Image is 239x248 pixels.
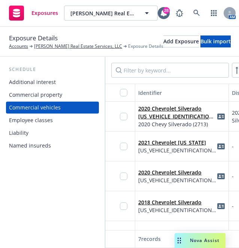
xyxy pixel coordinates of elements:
[138,139,206,146] a: 2021 Chevrolet [US_STATE]
[200,36,231,47] div: Bulk import
[138,105,217,120] span: 2020 Chevrolet Silverado [US_VEHICLE_IDENTIFICATION_NUMBER]
[70,9,135,17] span: [PERSON_NAME] Real Estate Services, LLC
[9,76,56,88] div: Additional interest
[138,206,217,214] span: [US_VEHICLE_IDENTIFICATION_NUMBER]
[175,233,226,248] button: Nova Assist
[128,43,163,50] span: Exposure Details
[64,6,158,21] button: [PERSON_NAME] Real Estate Services, LLC
[138,146,217,154] span: [US_VEHICLE_IDENTIFICATION_NUMBER]
[111,63,229,78] input: Filter by keyword...
[6,3,61,24] a: Exposures
[175,233,184,248] div: Drag to move
[31,10,58,16] span: Exposures
[163,36,199,47] div: Add Exposure
[9,89,62,101] div: Commercial property
[120,89,127,96] input: Select all
[138,228,217,236] span: 2019 Chevrolet [US_STATE]
[6,140,99,152] a: Named insureds
[217,142,226,151] a: idCard
[138,176,217,184] span: [US_VEHICLE_IDENTIFICATION_NUMBER]
[232,172,234,180] span: -
[6,66,99,73] div: Schedule
[217,112,226,121] a: idCard
[135,84,229,102] button: Identifier
[163,7,170,14] div: 28
[9,33,58,43] span: Exposure Details
[190,237,220,244] span: Nova Assist
[9,114,53,126] div: Employee classes
[120,113,127,120] input: Toggle Row Selected
[200,35,231,47] button: Bulk import
[163,35,199,47] button: Add Exposure
[34,43,122,50] a: [PERSON_NAME] Real Estate Services, LLC
[189,6,204,21] a: Search
[6,102,99,114] a: Commercial vehicles
[138,235,161,242] span: 7 records
[120,202,127,210] input: Toggle Row Selected
[217,202,226,211] a: idCard
[6,114,99,126] a: Employee classes
[232,142,234,150] span: -
[9,127,28,139] div: Liability
[9,102,61,114] div: Commercial vehicles
[138,120,217,128] span: 2020 Chevy Silverado (2713)
[138,89,226,97] div: Identifier
[120,143,127,150] input: Toggle Row Selected
[138,199,202,206] a: 2018 Chevrolet Silverado
[9,140,51,152] div: Named insureds
[217,172,226,181] a: idCard
[138,198,217,206] span: 2018 Chevrolet Silverado
[232,202,234,210] span: -
[6,127,99,139] a: Liability
[138,169,202,176] a: 2020 Chevrolet Silverado
[138,139,217,146] span: 2021 Chevrolet [US_STATE]
[6,89,99,101] a: Commercial property
[6,76,99,88] a: Additional interest
[206,6,221,21] a: Switch app
[120,173,127,180] input: Toggle Row Selected
[138,168,217,176] span: 2020 Chevrolet Silverado
[138,105,215,128] a: 2020 Chevrolet Silverado [US_VEHICLE_IDENTIFICATION_NUMBER]
[172,6,187,21] a: Report a Bug
[138,229,206,236] a: 2019 Chevrolet [US_STATE]
[9,43,28,50] a: Accounts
